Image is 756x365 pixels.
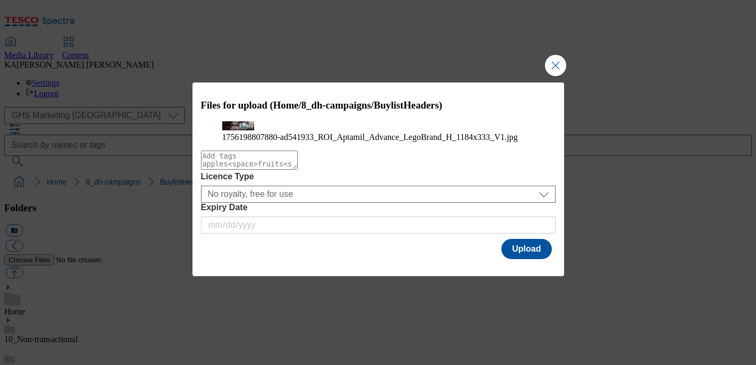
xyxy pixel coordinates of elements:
[222,121,254,130] img: preview
[501,239,551,259] button: Upload
[201,203,556,212] label: Expiry Date
[192,82,564,276] div: Modal
[545,55,566,76] button: Close Modal
[222,132,534,142] figcaption: 1756198807880-ad541933_ROI_Aptamil_Advance_LegoBrand_H_1184x333_V1.jpg
[201,99,556,111] h3: Files for upload (Home/8_dh-campaigns/BuylistHeaders)
[201,172,556,181] label: Licence Type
